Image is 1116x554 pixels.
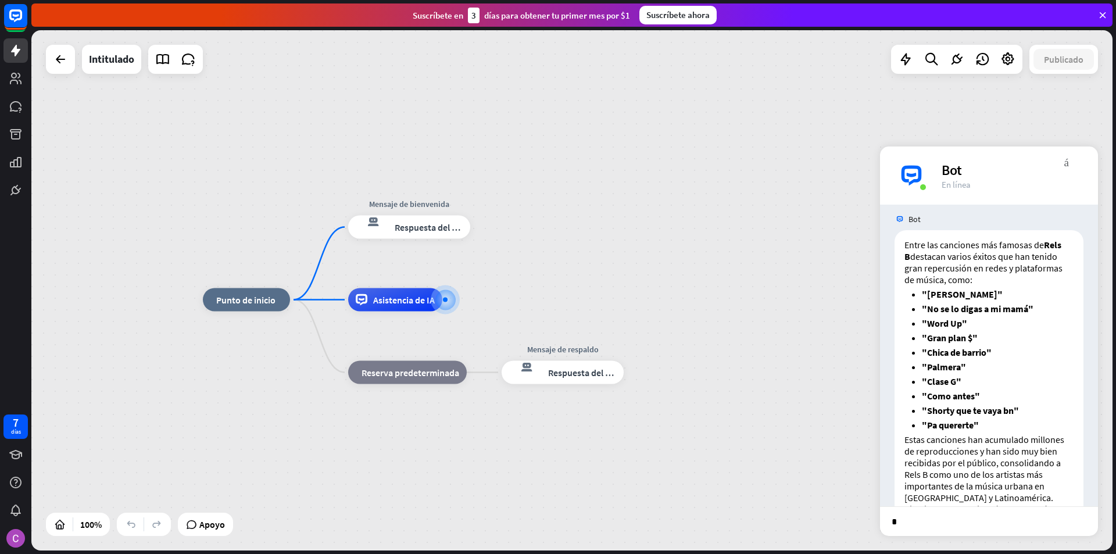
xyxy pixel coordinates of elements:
[904,239,1061,262] strong: Rels B
[1064,156,1069,167] font: más_vert
[509,361,538,373] font: respuesta del bot de bloqueo
[922,317,967,329] font: "Word Up"
[922,390,980,402] font: "Como antes"
[904,434,1074,503] p: Estas canciones han acumulado millones de reproducciones y han sido muy bien recibidas por el púb...
[80,519,102,530] font: 100%
[904,503,1074,538] p: Si quieres descubrir cuál te gusta más, te recomiendo escucharlas en tu plataforma de música favo...
[908,214,921,224] font: Bot
[369,199,449,209] font: Mensaje de bienvenida
[922,303,1033,314] font: "No se lo digas a mi mamá"
[1044,53,1083,65] font: Publicado
[646,9,710,20] font: Suscríbete ahora
[942,179,971,190] font: En línea
[922,419,979,431] strong: "Pa quererte"
[1033,49,1094,70] button: Publicado
[13,415,19,430] font: 7
[356,216,385,227] font: respuesta del bot de bloqueo
[216,294,276,306] font: Punto de inicio
[89,45,134,74] div: Intitulado
[471,10,476,21] font: 3
[922,376,961,387] strong: "Clase G"
[1006,514,1090,528] font: enviar
[922,361,966,373] font: "Palmera"
[548,367,619,378] font: Respuesta del bot
[922,346,992,358] font: "Chica de barrio"
[395,221,466,233] font: Respuesta del bot
[922,332,978,344] font: "Gran plan $"
[11,428,21,435] font: días
[904,239,1074,285] p: Entre las canciones más famosas de destacan varios éxitos que han tenido gran repercusión en rede...
[994,508,1006,520] font: archivo adjunto de bloque
[362,367,459,378] font: Reserva predeterminada
[922,405,1019,416] strong: "Shorty que te vaya bn"
[3,414,28,439] a: 7 días
[413,10,463,21] font: Suscríbete en
[199,519,225,530] font: Apoyo
[484,10,630,21] font: días para obtener tu primer mes por $1
[527,344,599,355] font: Mensaje de respaldo
[942,161,962,179] font: Bot
[9,5,44,40] button: Abrir el widget de chat LiveChat
[373,294,435,306] font: Asistencia de IA
[89,52,134,66] font: Intitulado
[922,288,1003,300] font: "[PERSON_NAME]"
